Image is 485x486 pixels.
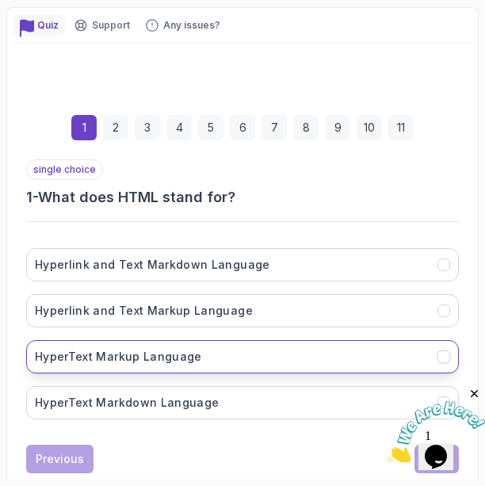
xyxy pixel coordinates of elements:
p: Support [92,19,130,32]
button: Feedback button [139,14,227,36]
span: 1 [6,6,13,20]
div: Previous [36,451,84,467]
button: Support button [68,14,136,36]
div: 1 [71,115,97,140]
p: single choice [26,159,103,180]
div: 11 [388,115,414,140]
div: 2 [103,115,128,140]
div: 5 [198,115,223,140]
button: HyperText Markup Language [26,340,459,373]
button: Hyperlink and Text Markdown Language [26,248,459,281]
button: Previous [26,445,94,473]
div: 8 [293,115,319,140]
h3: Hyperlink and Text Markup Language [35,303,253,319]
div: 3 [135,115,160,140]
p: Any issues? [163,19,220,32]
p: Quiz [37,19,59,32]
button: quiz button [13,14,65,36]
button: HyperText Markdown Language [26,386,459,419]
iframe: chat widget [387,387,485,462]
div: 7 [262,115,287,140]
h3: 1 - What does HTML stand for? [26,186,459,209]
h3: HyperText Markdown Language [35,395,219,411]
button: Hyperlink and Text Markup Language [26,294,459,327]
div: 9 [325,115,350,140]
h3: Hyperlink and Text Markdown Language [35,257,270,273]
div: 6 [230,115,255,140]
div: 4 [166,115,192,140]
h3: HyperText Markup Language [35,349,202,365]
div: 10 [357,115,382,140]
